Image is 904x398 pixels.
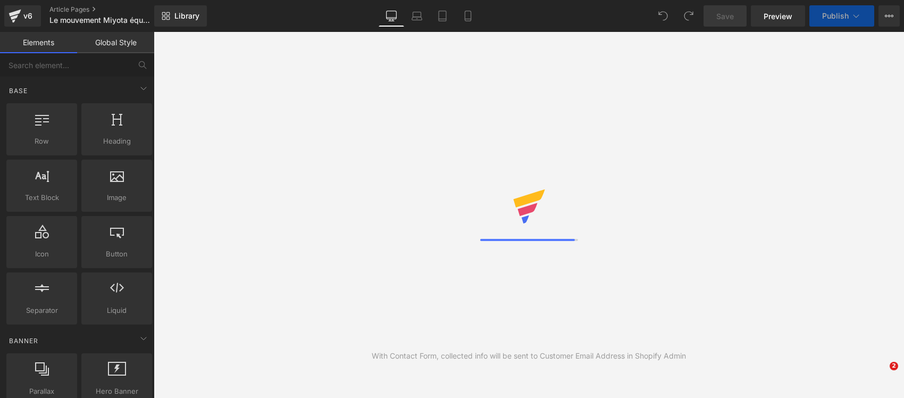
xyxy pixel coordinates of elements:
span: Le mouvement Miyota équipe environ 30% des montres, voici pourquoi les horlogers l'adorent [49,16,152,24]
span: Save [716,11,734,22]
iframe: Intercom live chat [868,362,893,387]
div: With Contact Form, collected info will be sent to Customer Email Address in Shopify Admin [372,350,686,362]
span: Library [174,11,199,21]
button: Redo [678,5,699,27]
span: Hero Banner [85,386,149,397]
span: Parallax [10,386,74,397]
div: v6 [21,9,35,23]
a: Article Pages [49,5,172,14]
a: Preview [751,5,805,27]
span: Separator [10,305,74,316]
button: More [878,5,900,27]
span: Publish [822,12,849,20]
a: New Library [154,5,207,27]
span: Row [10,136,74,147]
span: Icon [10,248,74,260]
span: Liquid [85,305,149,316]
button: Publish [809,5,874,27]
a: Global Style [77,32,154,53]
span: Button [85,248,149,260]
span: Base [8,86,29,96]
a: Laptop [404,5,430,27]
a: Desktop [379,5,404,27]
span: Heading [85,136,149,147]
button: Undo [652,5,674,27]
span: Preview [764,11,792,22]
span: Banner [8,336,39,346]
a: Mobile [455,5,481,27]
a: v6 [4,5,41,27]
a: Tablet [430,5,455,27]
span: Text Block [10,192,74,203]
span: Image [85,192,149,203]
span: 2 [890,362,898,370]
